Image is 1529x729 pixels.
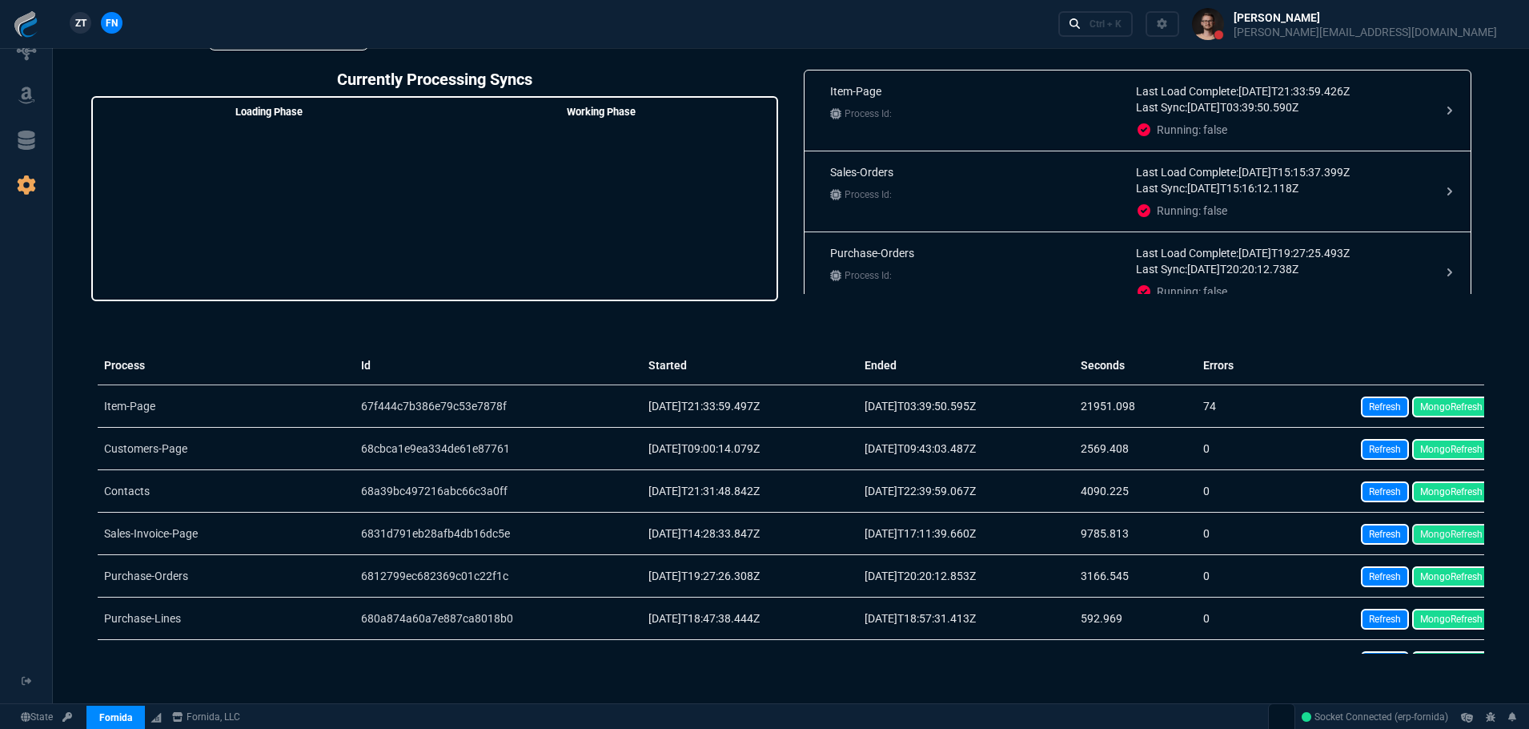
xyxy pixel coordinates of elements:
td: 9785.813 [1071,513,1193,555]
a: Global State [16,710,58,724]
a: msbcCompanyName [167,710,245,724]
td: [DATE]T03:39:50.595Z [855,385,1071,428]
a: MongoRefresh [1412,609,1491,630]
td: Sales-Lines [91,640,348,683]
td: 68cbca1e9ea334de61e87761 [348,428,639,470]
a: MongoRefresh [1412,566,1491,587]
td: Customers-Page [91,428,348,470]
a: MongoRefresh [1412,439,1491,460]
td: 3166.545 [1071,555,1193,598]
a: Refresh [1361,609,1409,630]
td: 592.969 [1071,598,1193,640]
td: 0 [1194,555,1276,598]
td: 0 [1194,513,1276,555]
td: 0 [1194,640,1276,683]
td: 68a39bc497216abc66c3a0ff [348,470,639,513]
td: [DATE]T15:18:54.585Z [855,640,1071,683]
td: 67f444c7b386e79c53e7878f [348,385,639,428]
p: Item-Page [830,83,1123,99]
a: MongoRefresh [1412,524,1491,545]
p: Last Load Complete: [1136,245,1429,261]
td: 6831d791eb28afb4db16dc5e [348,513,639,555]
td: 0 [1194,598,1276,640]
td: [DATE]T18:47:38.444Z [639,598,855,640]
h5: Loading Phase [235,104,303,119]
td: 21951.098 [1071,385,1193,428]
span: Process Id: [845,187,892,203]
time: [DATE]T15:16:12.118Z [1187,182,1298,195]
td: Contacts [91,470,348,513]
td: [DATE]T22:39:59.067Z [855,470,1071,513]
td: [DATE]T18:57:31.413Z [855,598,1071,640]
td: Sales-Invoice-Page [91,513,348,555]
td: Item-Page [91,385,348,428]
td: [DATE]T15:15:41.832Z [639,640,855,683]
span: Process Id: [845,268,892,284]
td: 2569.408 [1071,428,1193,470]
td: [DATE]T09:43:03.487Z [855,428,1071,470]
td: Purchase-Orders [91,555,348,598]
a: Refresh [1361,524,1409,545]
a: MongoRefresh [1412,651,1491,672]
a: Refresh [1361,439,1409,460]
time: [DATE]T15:15:37.399Z [1238,166,1350,179]
p: Last Sync: [1136,261,1429,277]
td: Purchase-Lines [91,598,348,640]
td: 74 [1194,385,1276,428]
p: Last Load Complete: [1136,83,1429,99]
a: Refresh [1361,481,1409,502]
td: [DATE]T19:27:26.308Z [639,555,855,598]
td: 4090.225 [1071,470,1193,513]
p: Last Sync: [1136,99,1429,115]
a: jYlRImU89atDo4kqAAJn [1302,710,1448,724]
td: 6762e71d3109548b2791dd33 [348,640,639,683]
time: [DATE]T20:20:12.738Z [1187,263,1298,276]
h4: Currently Processing Syncs [91,70,778,96]
td: 6812799ec682369c01c22f1c [348,555,639,598]
td: [DATE]T14:28:33.847Z [639,513,855,555]
a: Refresh [1361,566,1409,587]
a: Refresh [1361,397,1409,417]
a: MongoRefresh [1412,397,1491,417]
div: Ctrl + K [1090,18,1122,30]
time: [DATE]T03:39:50.590Z [1187,101,1298,114]
th: Ended [855,346,1071,385]
span: Socket Connected (erp-fornida) [1302,711,1448,723]
td: [DATE]T21:33:59.497Z [639,385,855,428]
th: Seconds [1071,346,1193,385]
th: Started [639,346,855,385]
p: Running: false [1136,284,1429,300]
a: Refresh [1361,651,1409,672]
td: [DATE]T20:20:12.853Z [855,555,1071,598]
td: 0 [1194,470,1276,513]
td: [DATE]T17:11:39.660Z [855,513,1071,555]
p: Running: false [1136,203,1429,219]
p: Last Sync: [1136,180,1429,196]
span: FN [106,16,118,30]
a: API TOKEN [58,710,77,724]
a: MongoRefresh [1412,481,1491,502]
td: [DATE]T09:00:14.079Z [639,428,855,470]
p: Purchase-Orders [830,245,1123,261]
td: [DATE]T21:31:48.842Z [639,470,855,513]
h5: Working Phase [567,104,636,119]
time: [DATE]T19:27:25.493Z [1238,247,1350,260]
td: 0 [1194,428,1276,470]
p: Sales-Orders [830,164,1123,180]
p: Last Load Complete: [1136,164,1429,180]
th: Process [91,346,348,385]
th: Id [348,346,639,385]
span: ZT [75,16,86,30]
th: Errors [1194,346,1276,385]
time: [DATE]T21:33:59.426Z [1238,85,1350,98]
span: Process Id: [845,106,892,122]
p: Running: false [1136,122,1429,138]
td: 192.753 [1071,640,1193,683]
td: 680a874a60a7e887ca8018b0 [348,598,639,640]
